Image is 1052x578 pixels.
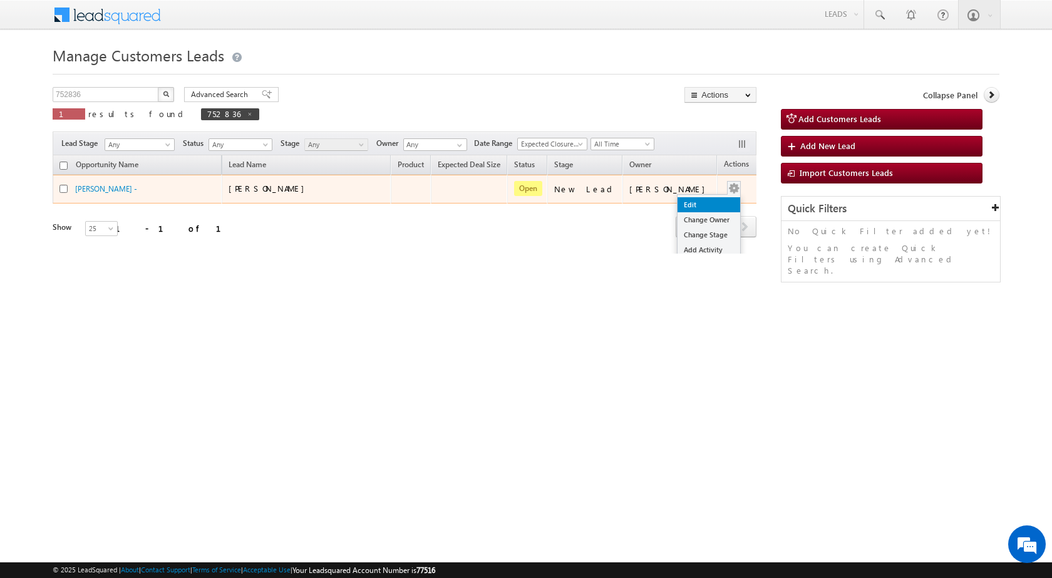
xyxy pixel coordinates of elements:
div: Quick Filters [781,197,1000,221]
span: Owner [376,138,403,149]
span: Add New Lead [800,140,855,151]
span: Stage [554,160,573,169]
span: Date Range [474,138,517,149]
span: Expected Deal Size [438,160,500,169]
input: Type to Search [403,138,467,151]
span: next [733,216,756,237]
a: next [733,217,756,237]
div: Show [53,222,75,233]
span: Your Leadsquared Account Number is [292,565,435,575]
span: Collapse Panel [923,90,977,101]
a: Edit [678,197,740,212]
span: Lead Name [222,158,272,174]
span: Status [183,138,209,149]
a: All Time [590,138,654,150]
a: Expected Closure Date [517,138,587,150]
span: Add Customers Leads [798,113,881,124]
a: About [121,565,139,574]
button: Actions [684,87,756,103]
div: [PERSON_NAME] [629,183,711,195]
em: Start Chat [170,386,227,403]
span: Owner [629,160,651,169]
a: Change Stage [678,227,740,242]
p: No Quick Filter added yet! [788,225,994,237]
div: Chat with us now [65,66,210,82]
img: d_60004797649_company_0_60004797649 [21,66,53,82]
span: prev [676,216,699,237]
span: Stage [281,138,304,149]
span: All Time [591,138,651,150]
span: Actions [718,157,755,173]
span: Opportunity Name [76,160,138,169]
a: Any [105,138,175,151]
span: 77516 [416,565,435,575]
img: Search [163,91,169,97]
a: Acceptable Use [243,565,291,574]
a: Expected Deal Size [431,158,507,174]
a: Show All Items [450,139,466,152]
a: prev [676,217,699,237]
span: Any [305,139,364,150]
a: Status [508,158,541,174]
span: results found [88,108,188,119]
span: Any [209,139,269,150]
div: Minimize live chat window [205,6,235,36]
span: Any [105,139,170,150]
span: 25 [86,223,119,234]
span: Expected Closure Date [518,138,583,150]
p: You can create Quick Filters using Advanced Search. [788,242,994,276]
input: Check all records [59,162,68,170]
a: Terms of Service [192,565,241,574]
a: [PERSON_NAME] - [75,184,137,194]
span: [PERSON_NAME] [229,183,311,194]
a: Stage [548,158,579,174]
span: Advanced Search [191,89,252,100]
textarea: Type your message and hit 'Enter' [16,116,229,375]
span: 752836 [207,108,240,119]
span: Lead Stage [61,138,103,149]
span: Import Customers Leads [800,167,893,178]
span: Open [514,181,542,196]
div: 1 - 1 of 1 [115,221,236,235]
a: Any [304,138,368,151]
span: 1 [59,108,79,119]
a: Contact Support [141,565,190,574]
span: © 2025 LeadSquared | | | | | [53,564,435,576]
a: Any [209,138,272,151]
a: Add Activity [678,242,740,257]
span: Manage Customers Leads [53,45,224,65]
a: 25 [85,221,118,236]
a: Change Owner [678,212,740,227]
a: Opportunity Name [70,158,145,174]
div: New Lead [554,183,617,195]
span: Product [398,160,424,169]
